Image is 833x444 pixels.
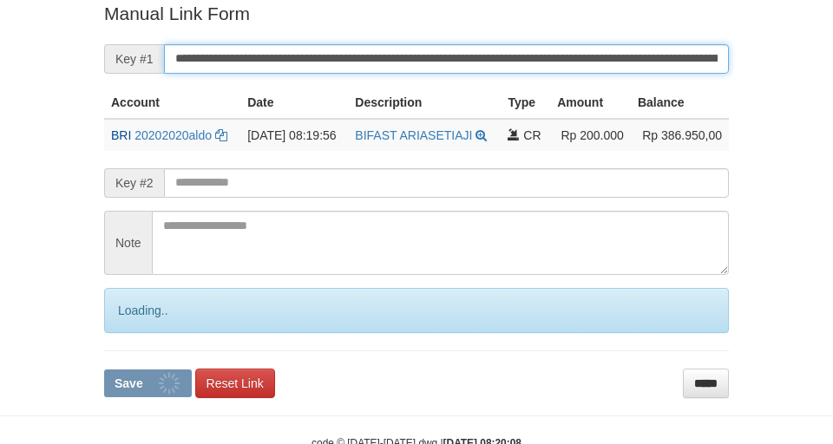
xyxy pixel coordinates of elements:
[355,128,472,142] a: BIFAST ARIASETIAJI
[631,87,729,119] th: Balance
[207,376,264,390] span: Reset Link
[104,87,240,119] th: Account
[104,288,729,333] div: Loading..
[104,1,729,26] p: Manual Link Form
[240,87,348,119] th: Date
[523,128,541,142] span: CR
[104,211,152,275] span: Note
[104,369,192,397] button: Save
[348,87,501,119] th: Description
[631,119,729,151] td: Rp 386.950,00
[501,87,550,119] th: Type
[104,44,164,74] span: Key #1
[195,369,275,398] a: Reset Link
[550,119,631,151] td: Rp 200.000
[134,128,212,142] a: 20202020aldo
[111,128,131,142] span: BRI
[550,87,631,119] th: Amount
[215,128,227,142] a: Copy 20202020aldo to clipboard
[240,119,348,151] td: [DATE] 08:19:56
[115,376,143,390] span: Save
[104,168,164,198] span: Key #2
